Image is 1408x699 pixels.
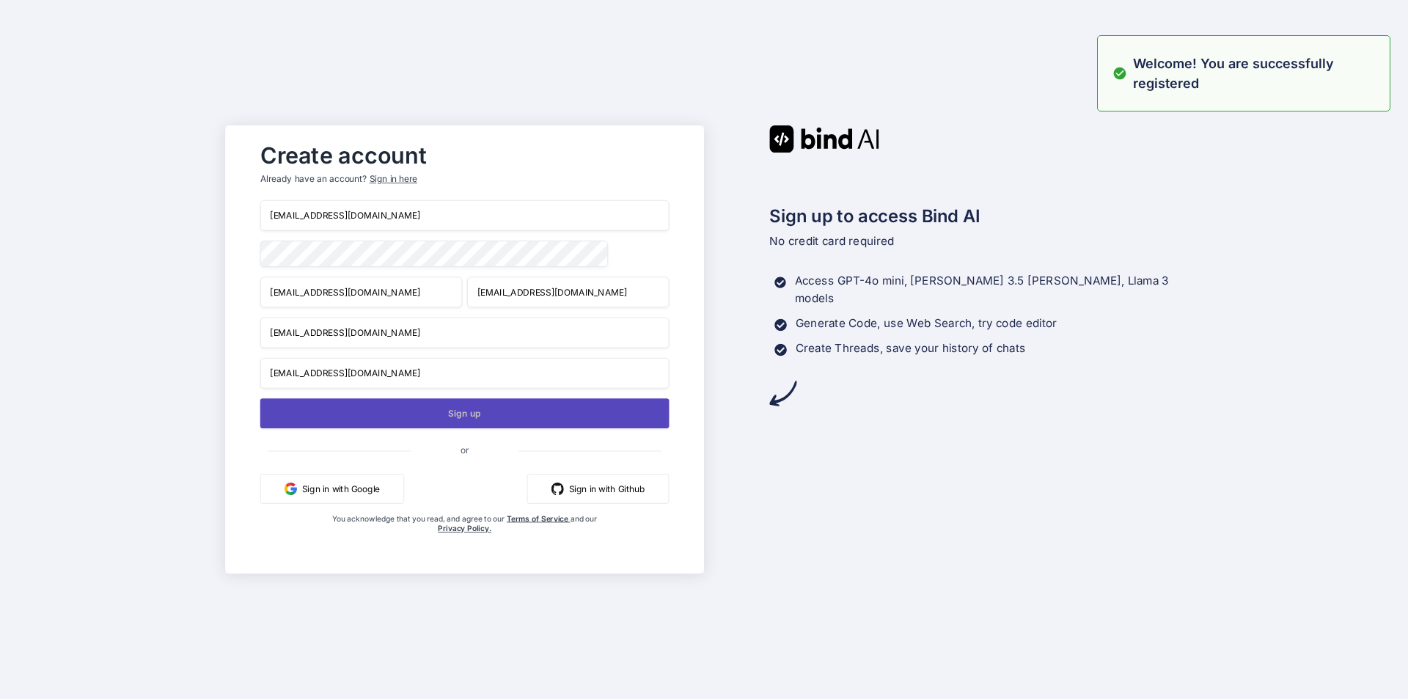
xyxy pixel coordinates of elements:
[796,340,1026,357] p: Create Threads, save your history of chats
[260,358,670,389] input: Company website
[467,277,669,307] input: Last Name
[795,273,1183,308] p: Access GPT-4o mini, [PERSON_NAME] 3.5 [PERSON_NAME], Llama 3 models
[260,277,462,307] input: First Name
[260,200,670,231] input: Email
[329,513,601,563] div: You acknowledge that you read, and agree to our and our
[769,125,879,153] img: Bind AI logo
[796,315,1057,332] p: Generate Code, use Web Search, try code editor
[769,380,796,407] img: arrow
[438,524,491,533] a: Privacy Policy.
[507,513,571,523] a: Terms of Service
[260,318,670,348] input: Your company name
[260,145,670,165] h2: Create account
[769,202,1183,229] h2: Sign up to access Bind AI
[370,173,417,186] div: Sign in here
[260,398,670,428] button: Sign up
[260,173,670,186] p: Already have an account?
[551,483,564,495] img: github
[1133,54,1381,93] p: Welcome! You are successfully registered
[260,474,404,504] button: Sign in with Google
[285,483,297,495] img: google
[769,233,1183,250] p: No credit card required
[527,474,670,504] button: Sign in with Github
[411,434,518,465] span: or
[1112,54,1127,93] img: alert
